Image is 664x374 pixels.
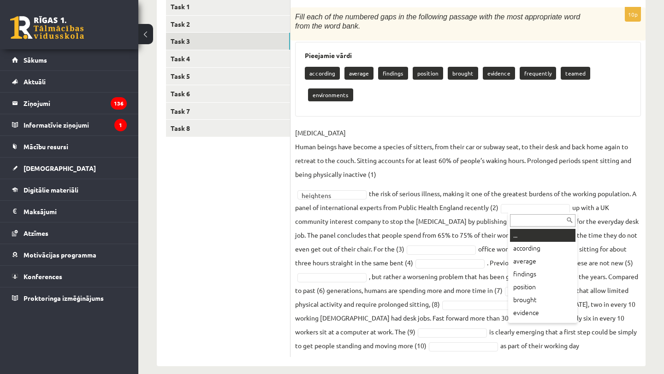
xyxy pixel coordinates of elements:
div: average [510,255,575,268]
div: ... [510,229,575,242]
div: evidence [510,306,575,319]
div: according [510,242,575,255]
div: frequently [510,319,575,332]
div: findings [510,268,575,280]
div: brought [510,293,575,306]
div: position [510,280,575,293]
